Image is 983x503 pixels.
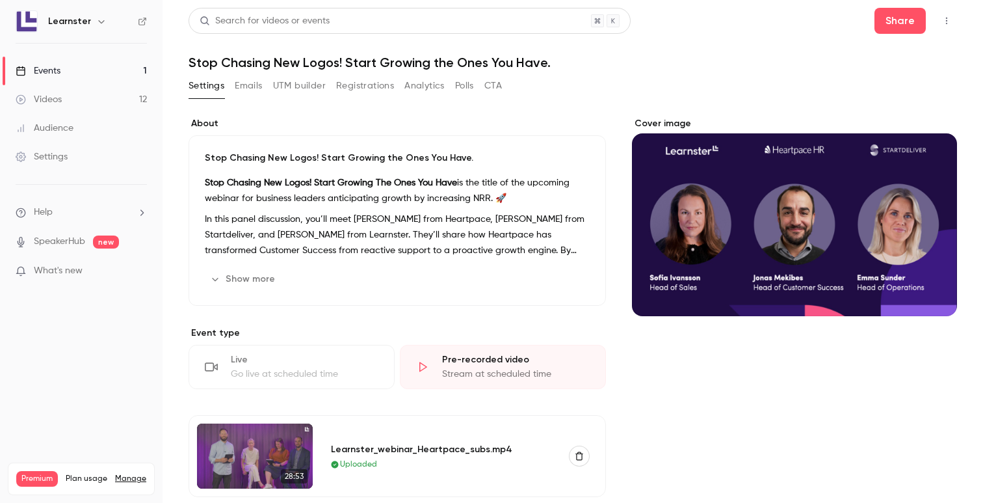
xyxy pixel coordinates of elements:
span: Premium [16,471,58,487]
button: Analytics [404,75,445,96]
span: 28:53 [281,469,308,483]
div: Pre-recorded video [442,353,590,366]
div: Pre-recorded videoStream at scheduled time [400,345,606,389]
button: UTM builder [273,75,326,96]
button: Registrations [336,75,394,96]
p: Event type [189,327,606,340]
span: Uploaded [340,459,377,470]
span: What's new [34,264,83,278]
h6: Learnster [48,15,91,28]
div: Audience [16,122,73,135]
iframe: Noticeable Trigger [131,265,147,277]
div: Go live at scheduled time [231,368,378,381]
div: Videos [16,93,62,106]
p: Stop Chasing New Logos! Start Growing the Ones You Have. [205,152,590,165]
button: CTA [484,75,502,96]
label: About [189,117,606,130]
a: SpeakerHub [34,235,85,249]
p: In this panel discussion, you’ll meet [PERSON_NAME] from Heartpace, [PERSON_NAME] from Startdeliv... [205,211,590,258]
button: Polls [455,75,474,96]
button: Emails [235,75,262,96]
span: Plan usage [66,474,107,484]
span: Help [34,206,53,219]
strong: Stop Chasing New Logos! Start Growing The Ones You Have [205,178,457,187]
label: Cover image [632,117,957,130]
div: Learnster_webinar_Heartpace_subs.mp4 [331,442,554,456]
button: Settings [189,75,224,96]
div: Search for videos or events [200,14,330,28]
img: Learnster [16,11,37,32]
div: Events [16,64,60,77]
a: Manage [115,474,146,484]
button: Share [874,8,926,34]
div: Live [231,353,378,366]
div: LiveGo live at scheduled time [189,345,395,389]
p: is the title of the upcoming webinar for business leaders anticipating growth by increasing NRR. 🚀 [205,175,590,206]
button: Show more [205,269,283,290]
section: Cover image [632,117,957,316]
span: new [93,236,119,249]
h1: Stop Chasing New Logos! Start Growing the Ones You Have. [189,55,957,70]
div: Stream at scheduled time [442,368,590,381]
div: Settings [16,150,68,163]
li: help-dropdown-opener [16,206,147,219]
